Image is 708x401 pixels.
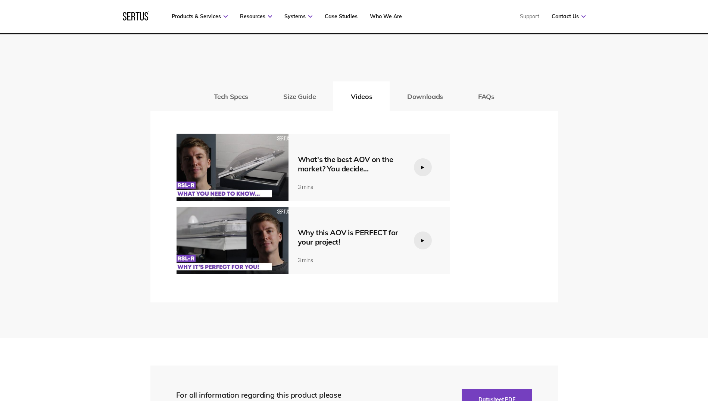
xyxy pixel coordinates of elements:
div: Why this AOV is PERFECT for your project! [298,228,402,246]
div: 3 mins [298,184,402,190]
a: Resources [240,13,272,20]
iframe: Chat Widget [574,314,708,401]
button: Tech Specs [196,81,266,111]
a: Support [520,13,539,20]
button: Downloads [390,81,461,111]
a: Contact Us [552,13,586,20]
div: 3 mins [298,257,402,264]
button: FAQs [461,81,512,111]
a: Who We Are [370,13,402,20]
button: Size Guide [266,81,333,111]
a: Case Studies [325,13,358,20]
div: What's the best AOV on the market? You decide... [298,155,402,173]
a: Products & Services [172,13,228,20]
a: Systems [284,13,312,20]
